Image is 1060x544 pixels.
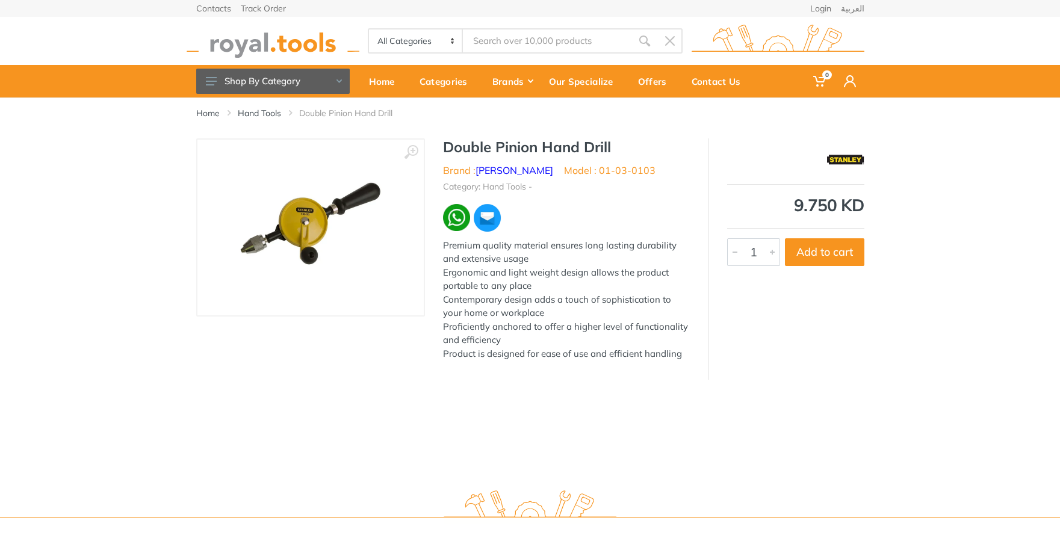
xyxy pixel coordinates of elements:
button: Shop By Category [196,69,350,94]
img: Royal Tools - Double Pinion Hand Drill [235,152,386,303]
img: Stanley [826,144,864,175]
img: royal.tools Logo [444,490,616,524]
div: Contact Us [683,69,757,94]
li: Double Pinion Hand Drill [299,107,411,119]
img: royal.tools Logo [692,25,864,58]
div: Home [361,69,411,94]
div: Our Specialize [541,69,630,94]
a: Contacts [196,4,231,13]
a: Home [361,65,411,97]
select: Category [369,29,463,52]
a: العربية [841,4,864,13]
nav: breadcrumb [196,107,864,119]
input: Site search [463,28,631,54]
img: ma.webp [473,203,503,233]
a: Our Specialize [541,65,630,97]
span: 0 [822,70,832,79]
a: Home [196,107,220,119]
a: Categories [411,65,484,97]
div: Premium quality material ensures long lasting durability and extensive usage Ergonomic and light ... [443,239,690,361]
li: Model : 01-03-0103 [564,163,656,178]
a: Offers [630,65,683,97]
img: wa.webp [443,204,470,231]
li: Category: Hand Tools - [443,181,532,193]
div: Brands [484,69,541,94]
a: Login [810,4,831,13]
img: royal.tools Logo [187,25,359,58]
li: Brand : [443,163,553,178]
button: Add to cart [785,238,864,266]
a: Hand Tools [238,107,281,119]
div: Categories [411,69,484,94]
a: [PERSON_NAME] [476,164,553,176]
div: 9.750 KD [727,197,864,214]
a: Track Order [241,4,286,13]
h1: Double Pinion Hand Drill [443,138,690,156]
div: Offers [630,69,683,94]
a: 0 [805,65,835,97]
a: Contact Us [683,65,757,97]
